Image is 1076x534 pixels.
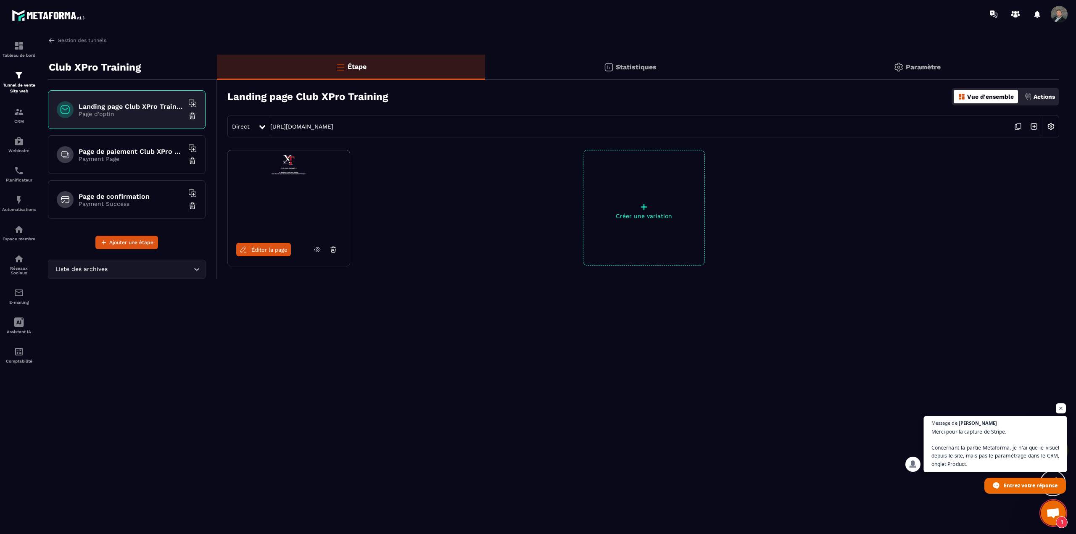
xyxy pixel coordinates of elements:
[14,107,24,117] img: formation
[95,236,158,249] button: Ajouter une étape
[49,59,141,76] p: Club XPro Training
[2,119,36,124] p: CRM
[48,37,55,44] img: arrow
[109,265,192,274] input: Search for option
[616,63,657,71] p: Statistiques
[2,148,36,153] p: Webinaire
[2,311,36,340] a: Assistant IA
[14,288,24,298] img: email
[2,237,36,241] p: Espace membre
[228,150,350,234] img: image
[958,93,965,100] img: dashboard-orange.40269519.svg
[227,91,388,103] h3: Landing page Club XPro Training
[1041,500,1066,526] div: Ouvrir le chat
[348,63,367,71] p: Étape
[2,359,36,363] p: Comptabilité
[1034,93,1055,100] p: Actions
[2,189,36,218] a: automationsautomationsAutomatisations
[48,260,206,279] div: Search for option
[2,340,36,370] a: accountantaccountantComptabilité
[1024,93,1032,100] img: actions.d6e523a2.png
[14,254,24,264] img: social-network
[967,93,1014,100] p: Vue d'ensemble
[79,147,184,155] h6: Page de paiement Club XPro Training
[959,421,997,425] span: [PERSON_NAME]
[335,62,345,72] img: bars-o.4a397970.svg
[14,166,24,176] img: scheduler
[2,53,36,58] p: Tableau de bord
[14,347,24,357] img: accountant
[2,218,36,247] a: automationsautomationsEspace membre
[251,247,287,253] span: Éditer la page
[14,136,24,146] img: automations
[12,8,87,23] img: logo
[1056,516,1068,528] span: 1
[1004,478,1058,493] span: Entrez votre réponse
[2,130,36,159] a: automationsautomationsWebinaire
[931,427,1060,468] span: Merci pour la capture de Stripe. Concernant la partie Metaforma, je n'ai que le visuel depuis le ...
[14,41,24,51] img: formation
[906,63,941,71] p: Paramètre
[48,37,106,44] a: Gestion des tunnels
[14,195,24,205] img: automations
[583,201,704,213] p: +
[2,100,36,130] a: formationformationCRM
[2,207,36,212] p: Automatisations
[2,178,36,182] p: Planificateur
[79,192,184,200] h6: Page de confirmation
[236,243,291,256] a: Éditer la page
[1026,118,1042,134] img: arrow-next.bcc2205e.svg
[583,213,704,219] p: Créer une variation
[894,62,904,72] img: setting-gr.5f69749f.svg
[2,247,36,281] a: social-networksocial-networkRéseaux Sociaux
[53,265,109,274] span: Liste des archives
[14,70,24,80] img: formation
[2,266,36,275] p: Réseaux Sociaux
[270,123,333,130] a: [URL][DOMAIN_NAME]
[14,224,24,234] img: automations
[232,123,250,130] span: Direct
[2,64,36,100] a: formationformationTunnel de vente Site web
[2,300,36,305] p: E-mailing
[2,82,36,94] p: Tunnel de vente Site web
[79,110,184,117] p: Page d'optin
[2,34,36,64] a: formationformationTableau de bord
[931,421,957,425] span: Message de
[188,157,197,165] img: trash
[79,200,184,207] p: Payment Success
[2,329,36,334] p: Assistant IA
[79,103,184,110] h6: Landing page Club XPro Training
[1043,118,1059,134] img: setting-w.858f3a88.svg
[2,281,36,311] a: emailemailE-mailing
[2,159,36,189] a: schedulerschedulerPlanificateur
[188,202,197,210] img: trash
[604,62,614,72] img: stats.20deebd0.svg
[188,112,197,120] img: trash
[109,238,153,247] span: Ajouter une étape
[79,155,184,162] p: Payment Page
